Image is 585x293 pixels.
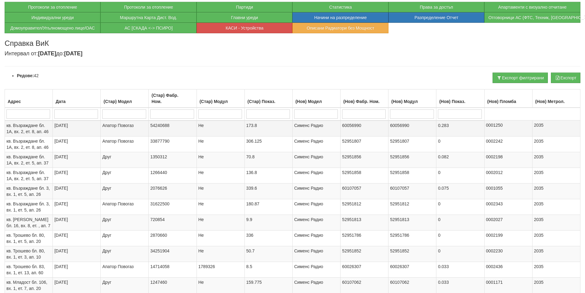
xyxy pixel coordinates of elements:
button: Домоуправител/Упълномощено лице/ОАС [5,23,100,33]
th: (Нов) Фабр. Ном.: No sort applied, activate to apply an ascending sort [341,89,388,108]
h3: Справка ВиК [5,39,580,47]
span: 136.8 [246,170,257,175]
span: 1789326 [198,264,215,269]
span: кв. Възраждане бл. 3, вх. 1, ет. 5, ап. 26 [6,201,50,212]
div: Дата [54,97,99,106]
th: (Нов) Показ.: No sort applied, activate to apply an ascending sort [436,89,484,108]
span: 9.9 [246,217,252,222]
span: 14714058 [150,264,169,269]
span: 720854 [150,217,165,222]
th: (Нов) Модул: No sort applied, activate to apply an ascending sort [388,89,436,108]
span: 180.87 [246,201,259,206]
span: 60056990 [390,123,409,128]
span: 52951852 [342,248,361,253]
span: 34251904 [150,248,169,253]
span: 50.7 [246,248,255,253]
button: Експорт [551,73,580,83]
button: АС [СКАДА <-> ПСИРО] [100,23,196,33]
span: Сименс Радио [294,139,323,144]
span: Сименс Радио [294,201,323,206]
span: 8.5 [246,264,252,269]
button: Експорт филтрирани [493,73,548,83]
span: [DATE] [54,217,68,222]
span: 2035 [534,264,544,269]
span: 0001055 [486,186,503,191]
span: 2035 [534,233,544,238]
span: 0 [438,248,440,253]
span: Друг [102,154,111,159]
span: 60107057 [342,186,361,191]
a: Маршрутна Карта Дист. Вод. [100,12,196,23]
span: 60107062 [390,280,409,285]
span: 0 [438,233,440,238]
b: [DATE] [64,50,83,57]
span: Друг [102,248,111,253]
th: Адрес: No sort applied, activate to apply an ascending sort [5,89,53,108]
span: Не [198,123,204,128]
button: Главни уреди [197,12,292,23]
span: Не [198,170,204,175]
span: 0 [438,170,440,175]
span: кв. Трошево бл. 80, вх. 1, ет. 5, ап. 20 [6,233,45,244]
span: 52951856 [390,154,409,159]
span: 52951807 [390,139,409,144]
th: (Стар) Модул: No sort applied, activate to apply an ascending sort [197,89,244,108]
span: Сименс Радио [294,154,323,159]
span: 0002230 [486,248,503,253]
span: 0002199 [486,233,503,238]
span: 1350312 [150,154,167,159]
span: [DATE] [54,233,68,238]
span: 70.8 [246,154,255,159]
span: кв. Младост бл. 106, вх. 1, ет. 7, ап. 20 [6,280,47,291]
th: (Нов) Модел: No sort applied, activate to apply an ascending sort [292,89,340,108]
span: 2035 [534,280,544,285]
span: 31622500 [150,201,169,206]
span: 336 [246,233,253,238]
span: 1247460 [150,280,167,285]
span: 0002012 [486,170,503,175]
span: Друг [102,233,111,238]
span: 2035 [534,154,544,159]
span: 2035 [534,201,544,206]
span: Не [198,248,204,253]
span: 159.775 [246,280,262,285]
button: Начини на разпределение [292,12,388,23]
span: Сименс Радио [294,170,323,175]
span: кв. Възраждане бл. 1А, вх. 2, ет. 5, ап. 37 [6,154,49,165]
span: Апатор Повогаз [102,123,134,128]
button: Апартаменти с визуално отчитане [484,2,580,12]
span: Сименс Радио [294,123,323,128]
span: 0002436 [486,264,503,269]
span: 52951786 [390,233,409,238]
b: Редове: [17,73,34,78]
span: [DATE] [54,248,68,253]
span: 2035 [534,123,544,128]
span: 0 [438,139,440,144]
span: 2035 [534,248,544,253]
span: кв. Възраждане бл. 1А, вх. 2, ет. 8, ап. 46 [6,139,49,150]
span: [DATE] [54,123,68,128]
span: Не [198,139,204,144]
span: 1266440 [150,170,167,175]
div: (Нов) Показ. [438,97,482,106]
span: 0001171 [486,280,503,285]
span: 52951858 [390,170,409,175]
span: кв. Възраждане бл. 1А, вх. 2, ет. 5, ап. 37 [6,170,49,181]
div: (Нов) Фабр. Ном. [342,97,387,106]
span: 306.125 [246,139,262,144]
span: кв. [PERSON_NAME] бл. 16, вх. 8, ет. , ап. 7 [6,217,50,228]
span: 0.075 [438,186,449,191]
span: кв. Трошево бл. 80, вх. 1, ет. 3, ап. 10 [6,248,45,259]
span: Сименс Радио [294,248,323,253]
button: Протоколи за отопление [5,2,100,12]
h4: Интервал от: до: [5,51,580,57]
span: Друг [102,186,111,191]
span: Друг [102,217,111,222]
div: (Нов) Модул [390,97,435,106]
span: 33877790 [150,139,169,144]
span: Не [198,186,204,191]
span: 0002343 [486,201,503,206]
span: 2870660 [150,233,167,238]
th: (Нов) Метрол.: No sort applied, activate to apply an ascending sort [532,89,580,108]
span: 0.033 [438,264,449,269]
